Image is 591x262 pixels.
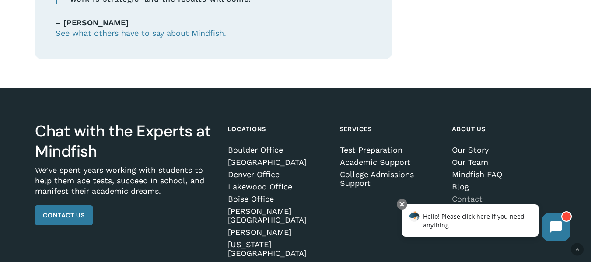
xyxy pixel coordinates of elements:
a: College Admissions Support [340,170,441,188]
h4: Services [340,121,441,137]
a: Test Preparation [340,146,441,154]
a: Boise Office [228,195,329,203]
a: Our Story [452,146,553,154]
a: Boulder Office [228,146,329,154]
a: Academic Support [340,158,441,167]
a: Blog [452,182,553,191]
h4: About Us [452,121,553,137]
iframe: Chatbot [393,197,579,250]
a: [PERSON_NAME] [228,228,329,237]
span: Contact Us [43,211,85,220]
a: See what others have to say about Mindfish. [56,28,226,38]
h3: Chat with the Experts at Mindfish [35,121,217,161]
p: We’ve spent years working with students to help them ace tests, succeed in school, and manifest t... [35,165,217,205]
a: Lakewood Office [228,182,329,191]
h4: Locations [228,121,329,137]
a: Contact [452,195,553,203]
a: Denver Office [228,170,329,179]
a: [GEOGRAPHIC_DATA] [228,158,329,167]
a: [US_STATE][GEOGRAPHIC_DATA] [228,240,329,258]
a: Our Team [452,158,553,167]
strong: – [PERSON_NAME] [56,18,129,27]
a: [PERSON_NAME][GEOGRAPHIC_DATA] [228,207,329,224]
a: Mindfish FAQ [452,170,553,179]
a: Contact Us [35,205,93,225]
